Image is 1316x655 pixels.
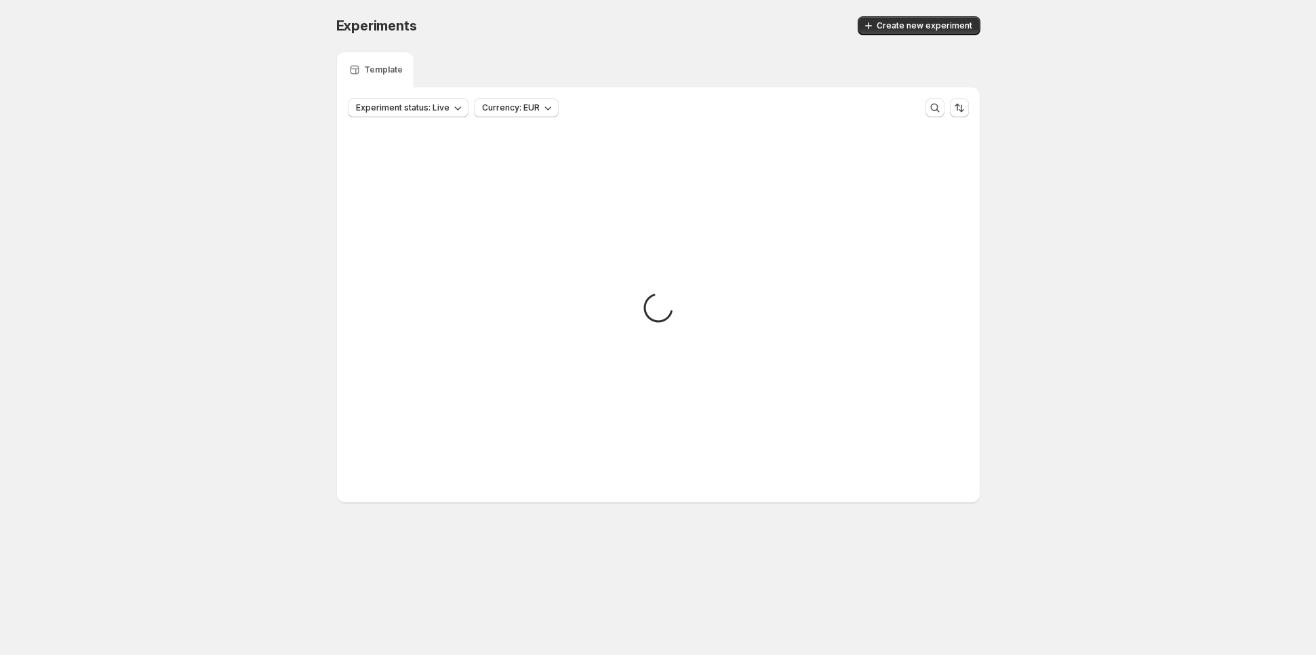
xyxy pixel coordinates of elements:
span: Experiments [336,18,417,34]
span: Currency: EUR [482,102,540,113]
button: Currency: EUR [474,98,559,117]
p: Template [364,64,403,75]
button: Create new experiment [858,16,980,35]
span: Create new experiment [877,20,972,31]
span: Experiment status: Live [356,102,450,113]
button: Experiment status: Live [348,98,468,117]
button: Sort the results [950,98,969,117]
